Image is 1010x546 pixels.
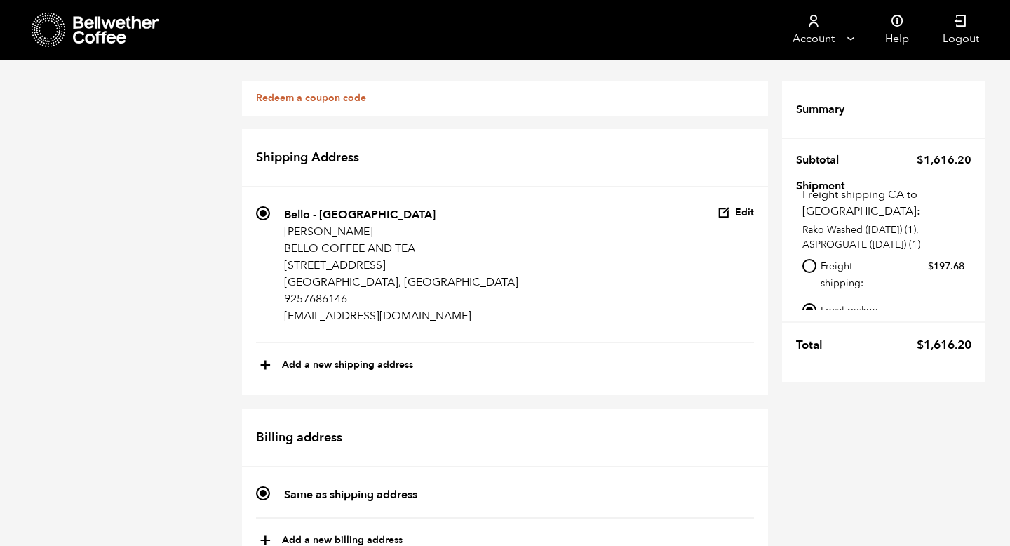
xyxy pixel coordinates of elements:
label: Freight shipping: [821,257,964,292]
th: Subtotal [796,145,847,175]
bdi: 1,616.20 [917,337,971,353]
p: [EMAIL_ADDRESS][DOMAIN_NAME] [284,307,518,324]
p: [GEOGRAPHIC_DATA], [GEOGRAPHIC_DATA] [284,274,518,291]
p: [STREET_ADDRESS] [284,257,518,274]
button: +Add a new shipping address [260,354,413,378]
strong: Same as shipping address [284,487,417,502]
span: + [260,354,271,378]
label: Local pickup - [GEOGRAPHIC_DATA], [GEOGRAPHIC_DATA] [821,301,964,353]
th: Shipment [796,180,877,189]
span: $ [917,152,924,168]
h2: Billing address [242,409,768,468]
span: $ [928,260,934,273]
a: Redeem a coupon code [256,91,366,105]
button: Edit [718,206,754,220]
input: Bello - [GEOGRAPHIC_DATA] [PERSON_NAME] BELLO COFFEE AND TEA [STREET_ADDRESS] [GEOGRAPHIC_DATA], ... [256,206,270,220]
strong: Bello - [GEOGRAPHIC_DATA] [284,207,436,222]
p: 9257686146 [284,291,518,307]
span: $ [917,337,924,353]
th: Summary [796,95,853,124]
th: Total [796,330,831,361]
input: Same as shipping address [256,486,270,500]
p: Rako Washed ([DATE]) (1), ASPROGUATE ([DATE]) (1) [802,222,971,252]
bdi: 197.68 [928,260,964,273]
p: BELLO COFFEE AND TEA [284,240,518,257]
bdi: 1,616.20 [917,152,971,168]
p: Freight shipping CA to [GEOGRAPHIC_DATA]: [802,186,971,220]
h2: Shipping Address [242,129,768,188]
p: [PERSON_NAME] [284,223,518,240]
